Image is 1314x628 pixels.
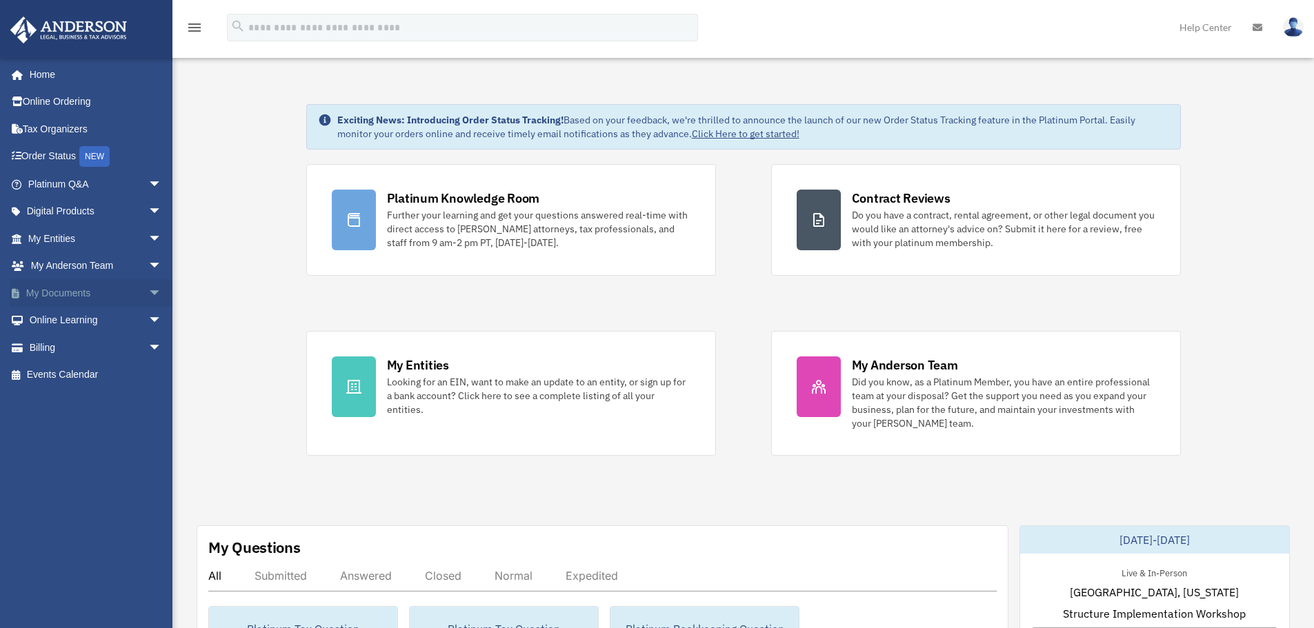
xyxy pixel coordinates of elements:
[387,190,540,207] div: Platinum Knowledge Room
[852,190,950,207] div: Contract Reviews
[387,208,690,250] div: Further your learning and get your questions answered real-time with direct access to [PERSON_NAM...
[337,113,1169,141] div: Based on your feedback, we're thrilled to announce the launch of our new Order Status Tracking fe...
[852,356,958,374] div: My Anderson Team
[10,198,183,225] a: Digital Productsarrow_drop_down
[10,252,183,280] a: My Anderson Teamarrow_drop_down
[306,164,716,276] a: Platinum Knowledge Room Further your learning and get your questions answered real-time with dire...
[10,307,183,334] a: Online Learningarrow_drop_down
[148,225,176,253] span: arrow_drop_down
[148,334,176,362] span: arrow_drop_down
[1283,17,1304,37] img: User Pic
[337,114,564,126] strong: Exciting News: Introducing Order Status Tracking!
[852,208,1155,250] div: Do you have a contract, rental agreement, or other legal document you would like an attorney's ad...
[1020,526,1289,554] div: [DATE]-[DATE]
[1111,565,1198,579] div: Live & In-Person
[10,279,183,307] a: My Documentsarrow_drop_down
[10,334,183,361] a: Billingarrow_drop_down
[10,143,183,171] a: Order StatusNEW
[208,569,221,583] div: All
[771,164,1181,276] a: Contract Reviews Do you have a contract, rental agreement, or other legal document you would like...
[79,146,110,167] div: NEW
[387,356,449,374] div: My Entities
[208,537,301,558] div: My Questions
[10,225,183,252] a: My Entitiesarrow_drop_down
[6,17,131,43] img: Anderson Advisors Platinum Portal
[387,375,690,416] div: Looking for an EIN, want to make an update to an entity, or sign up for a bank account? Click her...
[255,569,307,583] div: Submitted
[186,24,203,36] a: menu
[10,88,183,116] a: Online Ordering
[148,307,176,335] span: arrow_drop_down
[692,128,799,140] a: Click Here to get started!
[1070,584,1239,600] span: [GEOGRAPHIC_DATA], [US_STATE]
[186,19,203,36] i: menu
[495,569,532,583] div: Normal
[566,569,618,583] div: Expedited
[852,375,1155,430] div: Did you know, as a Platinum Member, you have an entire professional team at your disposal? Get th...
[1063,605,1246,622] span: Structure Implementation Workshop
[771,331,1181,456] a: My Anderson Team Did you know, as a Platinum Member, you have an entire professional team at your...
[148,198,176,226] span: arrow_drop_down
[10,61,176,88] a: Home
[148,279,176,307] span: arrow_drop_down
[306,331,716,456] a: My Entities Looking for an EIN, want to make an update to an entity, or sign up for a bank accoun...
[425,569,461,583] div: Closed
[148,252,176,281] span: arrow_drop_down
[148,170,176,199] span: arrow_drop_down
[10,361,183,389] a: Events Calendar
[230,19,246,34] i: search
[10,115,183,143] a: Tax Organizers
[10,170,183,198] a: Platinum Q&Aarrow_drop_down
[340,569,392,583] div: Answered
